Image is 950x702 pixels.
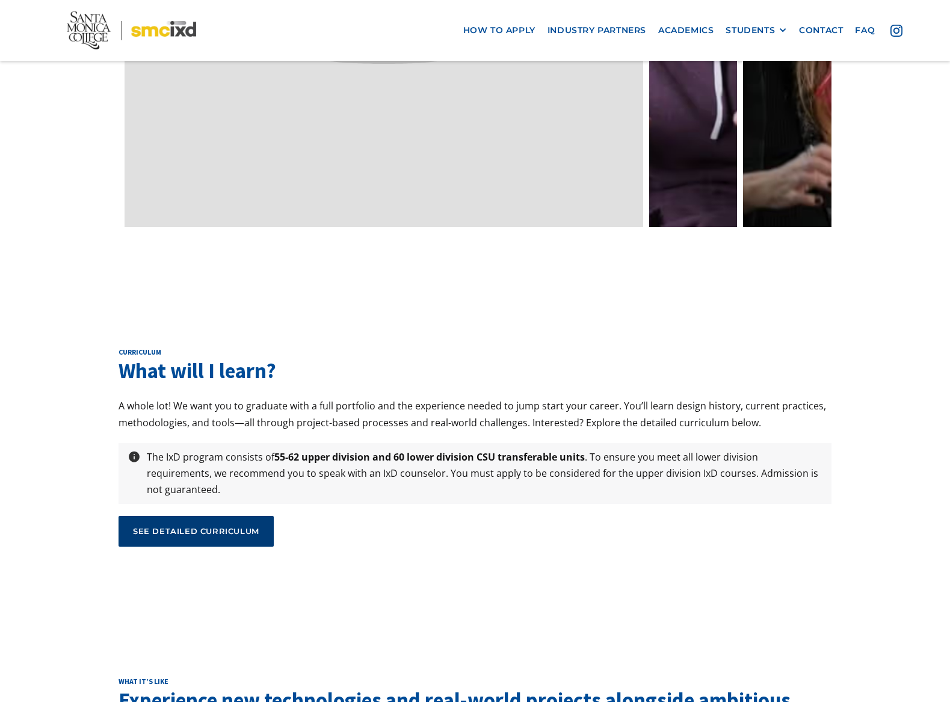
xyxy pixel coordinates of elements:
a: how to apply [457,19,541,42]
div: see detailed curriculum [133,526,259,536]
h2: What it’s like [119,677,831,686]
a: Academics [652,19,720,42]
img: icon - instagram [890,25,902,37]
img: Santa Monica College - SMC IxD logo [67,11,197,49]
a: contact [793,19,849,42]
div: STUDENTS [726,25,775,36]
h3: What will I learn? [119,356,831,386]
p: A whole lot! We want you to graduate with a full portfolio and the experience needed to jump star... [119,398,831,430]
strong: 55-62 upper division and 60 lower division CSU transferable units [274,450,585,464]
p: The IxD program consists of . To ensure you meet all lower division requirements, we recommend yo... [141,449,828,499]
a: faq [849,19,881,42]
a: see detailed curriculum [119,516,274,546]
h2: curriculum [119,347,831,357]
div: STUDENTS [726,25,787,36]
a: industry partners [541,19,652,42]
